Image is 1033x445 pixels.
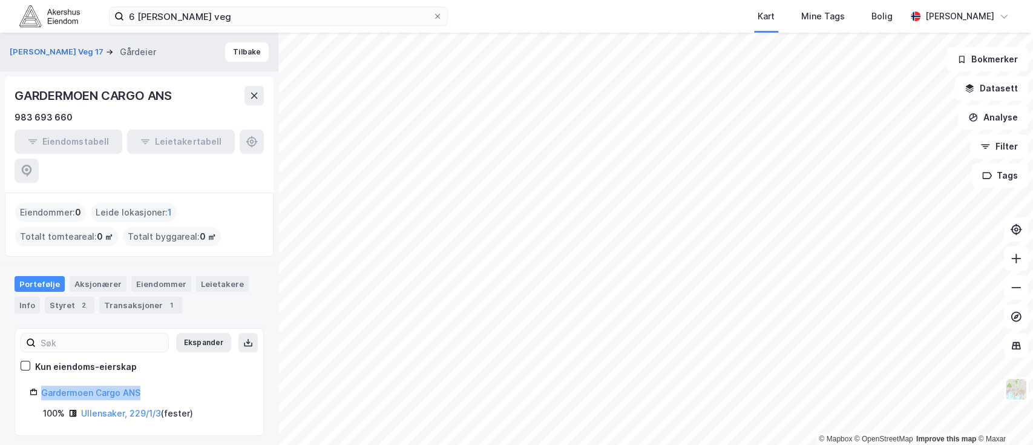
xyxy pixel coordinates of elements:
[41,387,140,398] a: Gardermoen Cargo ANS
[10,46,106,58] button: [PERSON_NAME] Veg 17
[131,276,191,292] div: Eiendommer
[196,276,249,292] div: Leietakere
[176,333,231,352] button: Ekspander
[35,360,137,374] div: Kun eiendoms-eierskap
[972,387,1033,445] div: Kontrollprogram for chat
[801,9,845,24] div: Mine Tags
[81,406,193,421] div: ( fester )
[946,47,1028,71] button: Bokmerker
[1005,378,1028,401] img: Z
[970,134,1028,159] button: Filter
[15,276,65,292] div: Portefølje
[168,205,172,220] span: 1
[871,9,893,24] div: Bolig
[15,86,174,105] div: GARDERMOEN CARGO ANS
[15,110,73,125] div: 983 693 660
[925,9,994,24] div: [PERSON_NAME]
[954,76,1028,101] button: Datasett
[200,229,216,244] span: 0 ㎡
[81,408,161,418] a: Ullensaker, 229/1/3
[91,203,177,222] div: Leide lokasjoner :
[758,9,775,24] div: Kart
[916,435,976,443] a: Improve this map
[15,203,86,222] div: Eiendommer :
[36,334,168,352] input: Søk
[99,297,182,314] div: Transaksjoner
[120,45,156,59] div: Gårdeier
[958,105,1028,130] button: Analyse
[854,435,913,443] a: OpenStreetMap
[819,435,852,443] a: Mapbox
[124,7,433,25] input: Søk på adresse, matrikkel, gårdeiere, leietakere eller personer
[75,205,81,220] span: 0
[97,229,113,244] span: 0 ㎡
[43,406,65,421] div: 100%
[77,299,90,311] div: 2
[972,387,1033,445] iframe: Chat Widget
[123,227,221,246] div: Totalt byggareal :
[15,297,40,314] div: Info
[19,5,80,27] img: akershus-eiendom-logo.9091f326c980b4bce74ccdd9f866810c.svg
[225,42,269,62] button: Tilbake
[972,163,1028,188] button: Tags
[70,276,126,292] div: Aksjonærer
[45,297,94,314] div: Styret
[165,299,177,311] div: 1
[15,227,118,246] div: Totalt tomteareal :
